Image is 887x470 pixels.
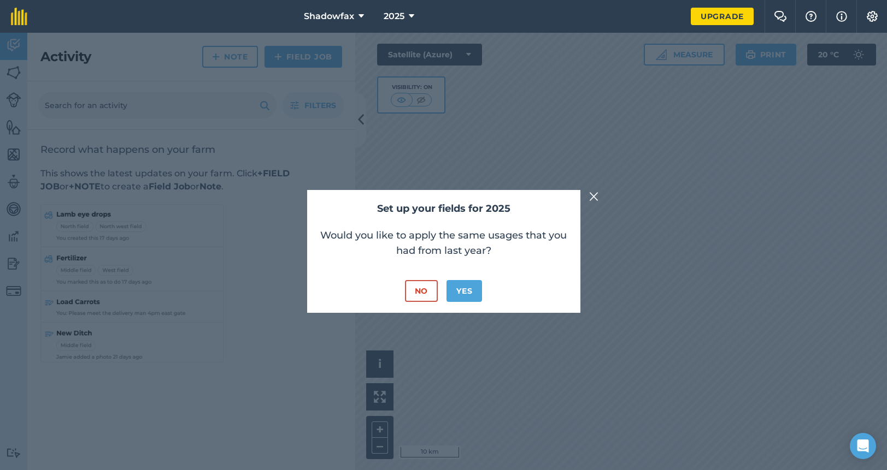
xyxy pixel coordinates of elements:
[804,11,818,22] img: A question mark icon
[866,11,879,22] img: A cog icon
[318,201,569,217] h2: Set up your fields for 2025
[304,10,354,23] span: Shadowfax
[774,11,787,22] img: Two speech bubbles overlapping with the left bubble in the forefront
[384,10,404,23] span: 2025
[850,433,876,459] div: Open Intercom Messenger
[11,8,27,25] img: fieldmargin Logo
[318,228,569,258] p: Would you like to apply the same usages that you had from last year?
[589,190,599,203] img: svg+xml;base64,PHN2ZyB4bWxucz0iaHR0cDovL3d3dy53My5vcmcvMjAwMC9zdmciIHdpZHRoPSIyMiIgaGVpZ2h0PSIzMC...
[405,280,438,302] button: No
[447,280,482,302] button: Yes
[836,10,847,23] img: svg+xml;base64,PHN2ZyB4bWxucz0iaHR0cDovL3d3dy53My5vcmcvMjAwMC9zdmciIHdpZHRoPSIxNyIgaGVpZ2h0PSIxNy...
[691,8,754,25] a: Upgrade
